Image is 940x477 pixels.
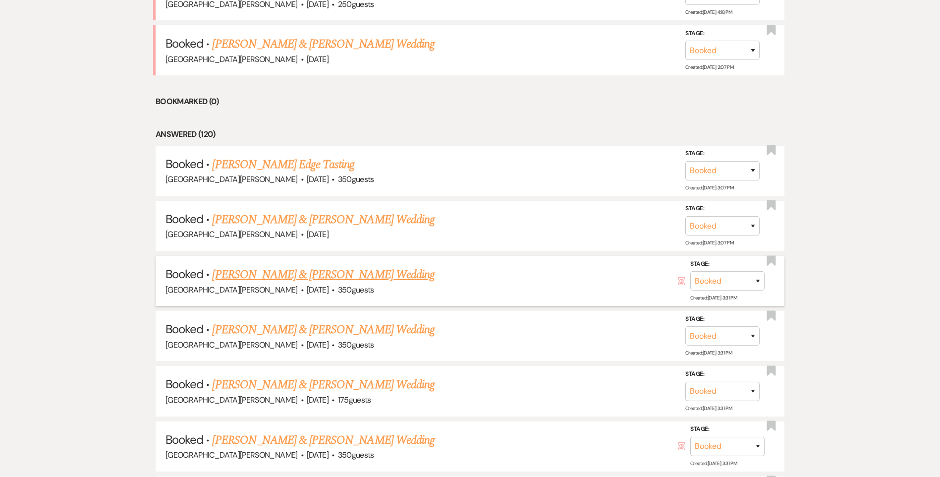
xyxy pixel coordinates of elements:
[307,450,329,460] span: [DATE]
[307,395,329,405] span: [DATE]
[685,64,733,70] span: Created: [DATE] 2:07 PM
[685,405,732,411] span: Created: [DATE] 3:31 PM
[166,321,203,337] span: Booked
[307,285,329,295] span: [DATE]
[307,229,329,239] span: [DATE]
[685,369,760,380] label: Stage:
[685,350,732,356] span: Created: [DATE] 3:31 PM
[166,395,298,405] span: [GEOGRAPHIC_DATA][PERSON_NAME]
[212,431,434,449] a: [PERSON_NAME] & [PERSON_NAME] Wedding
[156,128,784,141] li: Answered (120)
[307,340,329,350] span: [DATE]
[212,266,434,284] a: [PERSON_NAME] & [PERSON_NAME] Wedding
[685,184,733,191] span: Created: [DATE] 3:07 PM
[685,28,760,39] label: Stage:
[212,35,434,53] a: [PERSON_NAME] & [PERSON_NAME] Wedding
[166,340,298,350] span: [GEOGRAPHIC_DATA][PERSON_NAME]
[166,229,298,239] span: [GEOGRAPHIC_DATA][PERSON_NAME]
[307,174,329,184] span: [DATE]
[156,95,784,108] li: Bookmarked (0)
[212,156,354,174] a: [PERSON_NAME] Edge Tasting
[338,395,371,405] span: 175 guests
[338,450,374,460] span: 350 guests
[166,376,203,392] span: Booked
[212,376,434,394] a: [PERSON_NAME] & [PERSON_NAME] Wedding
[685,203,760,214] label: Stage:
[685,148,760,159] label: Stage:
[690,259,765,270] label: Stage:
[212,321,434,339] a: [PERSON_NAME] & [PERSON_NAME] Wedding
[166,266,203,282] span: Booked
[166,432,203,447] span: Booked
[685,9,732,15] span: Created: [DATE] 4:18 PM
[685,314,760,325] label: Stage:
[690,424,765,435] label: Stage:
[338,174,374,184] span: 350 guests
[166,450,298,460] span: [GEOGRAPHIC_DATA][PERSON_NAME]
[212,211,434,229] a: [PERSON_NAME] & [PERSON_NAME] Wedding
[166,156,203,172] span: Booked
[166,54,298,64] span: [GEOGRAPHIC_DATA][PERSON_NAME]
[690,295,737,301] span: Created: [DATE] 3:31 PM
[166,36,203,51] span: Booked
[166,285,298,295] span: [GEOGRAPHIC_DATA][PERSON_NAME]
[338,340,374,350] span: 350 guests
[166,211,203,227] span: Booked
[690,460,737,467] span: Created: [DATE] 3:31 PM
[338,285,374,295] span: 350 guests
[166,174,298,184] span: [GEOGRAPHIC_DATA][PERSON_NAME]
[307,54,329,64] span: [DATE]
[685,239,733,246] span: Created: [DATE] 3:07 PM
